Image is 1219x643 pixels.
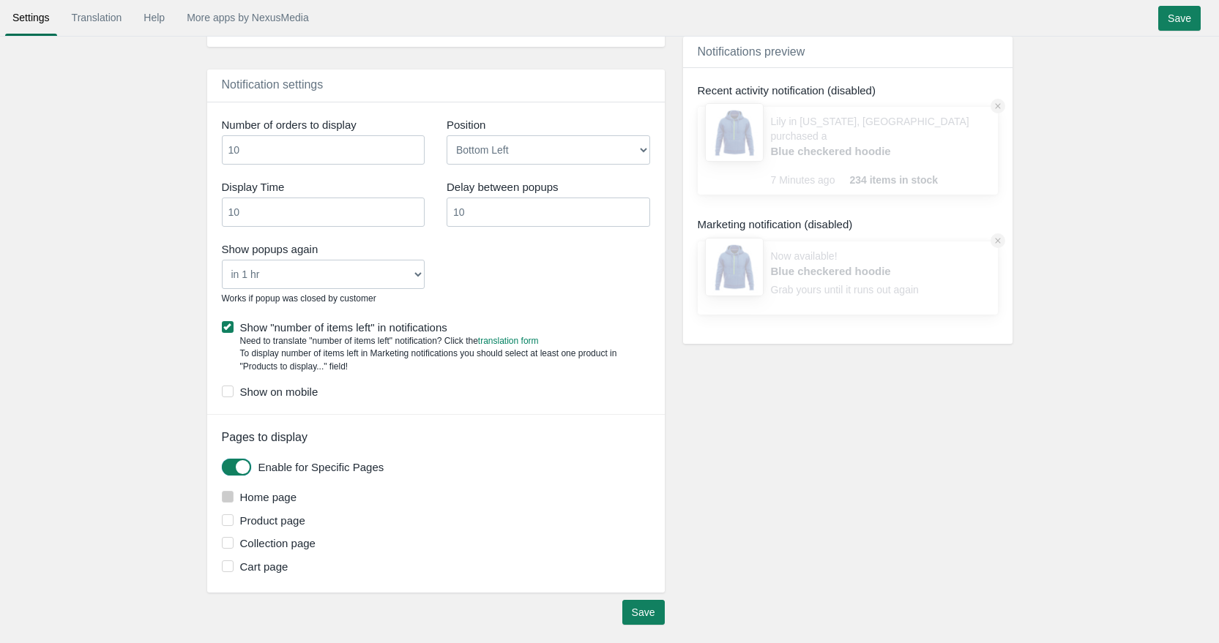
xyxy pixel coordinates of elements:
a: Blue checkered hoodie [771,143,925,159]
span: Notification settings [222,78,324,91]
img: 80x80_sample.jpg [705,238,764,296]
span: 7 Minutes ago [771,173,850,187]
label: Position [447,117,650,132]
input: Save [622,600,665,625]
div: Lily in [US_STATE], [GEOGRAPHIC_DATA] purchased a [771,114,991,173]
label: Enable for Specific Pages [258,459,643,475]
a: Help [136,4,172,31]
label: Show on mobile [222,384,650,399]
a: Blue checkered hoodie [771,263,925,279]
label: Number of orders to display [222,117,425,132]
a: Settings [5,4,57,31]
a: Translation [64,4,130,31]
input: Save [1158,6,1201,31]
label: Show "number of items left" in notifications [222,320,650,335]
a: translation form [478,336,539,346]
label: Display Time [222,179,425,195]
span: Notifications preview [698,45,805,58]
label: Delay between popups [447,179,650,195]
div: Need to translate "number of items left" notification? Click the To display number of items left ... [222,335,650,372]
label: Collection page [222,535,654,551]
label: Product page [222,513,654,528]
input: Interval Time [447,198,650,227]
div: Now available! Grab yours until it runs out again [771,249,925,307]
label: Show popups again [222,241,425,257]
a: More apps by NexusMedia [179,4,316,31]
div: Pages to display [211,429,665,446]
input: Display Time [222,198,425,227]
label: Cart page [222,559,654,574]
span: 234 items in stock [849,173,938,187]
label: Home page [222,489,654,505]
img: 80x80_sample.jpg [705,103,764,162]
